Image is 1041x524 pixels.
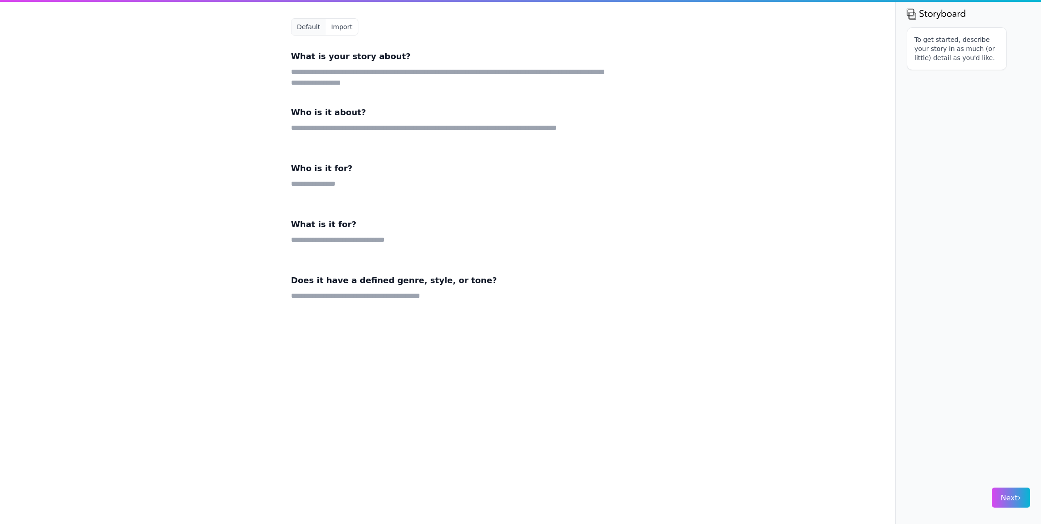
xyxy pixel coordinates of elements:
[291,50,604,63] h3: What is your story about?
[326,19,357,35] button: Import
[291,106,604,119] h3: Who is it about?
[992,488,1030,508] button: Next›
[291,218,604,231] h3: What is it for?
[914,35,999,62] p: To get started, describe your story in as much (or little) detail as you'd like.
[1001,493,1021,502] span: Next
[1018,493,1021,502] span: ›
[907,7,966,20] img: storyboard
[291,274,604,287] h3: Does it have a defined genre, style, or tone?
[291,162,604,175] h3: Who is it for?
[291,19,326,35] button: Default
